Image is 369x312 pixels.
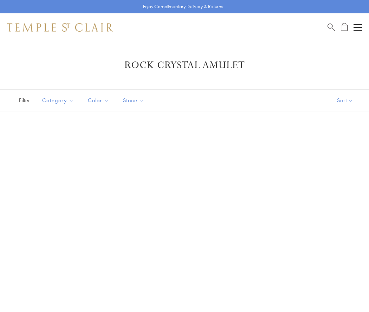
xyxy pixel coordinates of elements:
[341,23,348,32] a: Open Shopping Bag
[354,23,362,32] button: Open navigation
[37,92,79,108] button: Category
[118,92,150,108] button: Stone
[83,92,114,108] button: Color
[321,90,369,111] button: Show sort by
[143,3,223,10] p: Enjoy Complimentary Delivery & Returns
[39,96,79,105] span: Category
[84,96,114,105] span: Color
[7,23,113,32] img: Temple St. Clair
[328,23,335,32] a: Search
[18,59,351,72] h1: Rock Crystal Amulet
[119,96,150,105] span: Stone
